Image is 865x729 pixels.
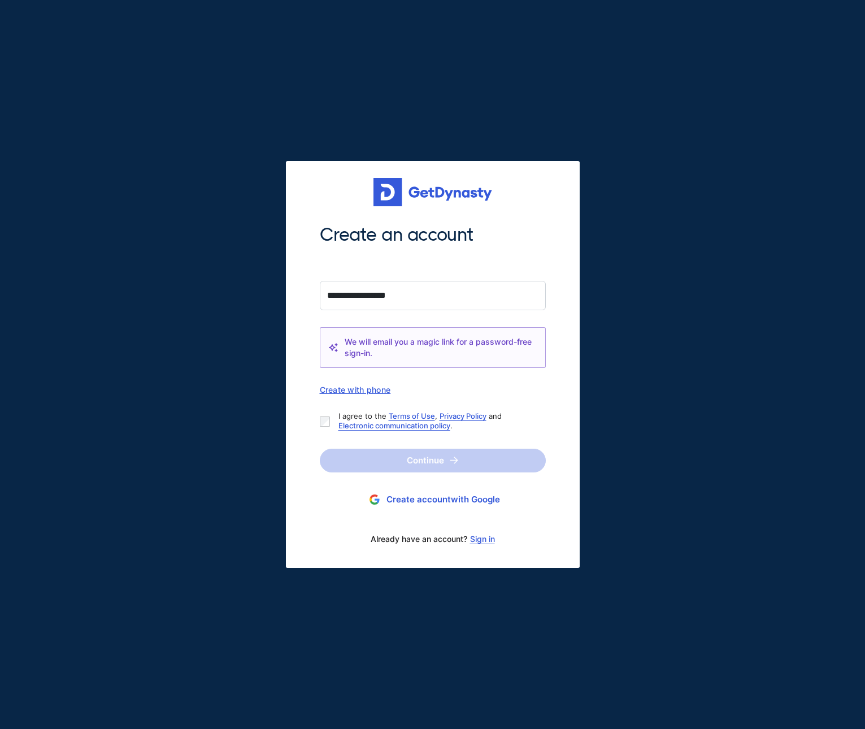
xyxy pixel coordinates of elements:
a: Terms of Use [389,411,435,420]
div: Create with phone [320,385,546,394]
p: I agree to the , and . [338,411,537,431]
div: Already have an account? [320,527,546,551]
span: We will email you a magic link for a password-free sign-in. [345,336,537,359]
button: Create accountwith Google [320,489,546,510]
span: Create an account [320,223,546,247]
a: Privacy Policy [440,411,486,420]
img: Get started for free with Dynasty Trust Company [373,178,492,206]
a: Electronic communication policy [338,421,450,430]
a: Sign in [470,535,495,544]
